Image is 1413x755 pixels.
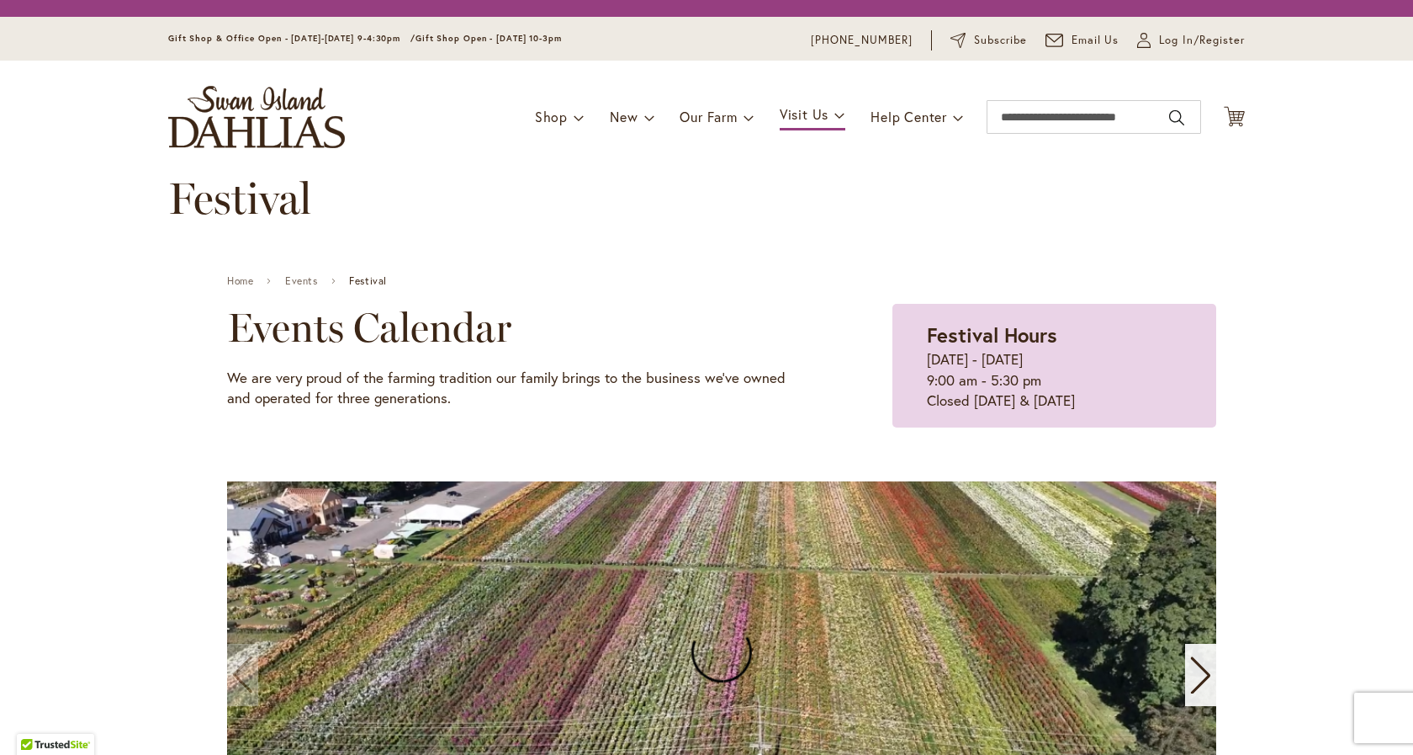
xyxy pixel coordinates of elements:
h2: Events Calendar [227,304,808,351]
a: [PHONE_NUMBER] [811,32,913,49]
span: Email Us [1072,32,1119,49]
span: Gift Shop & Office Open - [DATE]-[DATE] 9-4:30pm / [168,33,415,44]
a: Email Us [1045,32,1119,49]
p: We are very proud of the farming tradition our family brings to the business we've owned and oper... [227,368,808,409]
span: Shop [535,108,568,125]
strong: Festival Hours [927,322,1057,348]
iframe: Launch Accessibility Center [13,695,60,742]
span: Help Center [871,108,947,125]
span: Subscribe [974,32,1027,49]
span: Gift Shop Open - [DATE] 10-3pm [415,33,562,44]
span: New [610,108,638,125]
span: Festival [349,275,387,287]
a: Events [285,275,318,287]
span: Festival [168,172,312,225]
a: Home [227,275,253,287]
button: Search [1169,104,1184,131]
span: Our Farm [680,108,737,125]
a: store logo [168,86,345,148]
span: Visit Us [780,105,828,123]
a: Log In/Register [1137,32,1245,49]
p: [DATE] - [DATE] 9:00 am - 5:30 pm Closed [DATE] & [DATE] [927,349,1182,411]
span: Log In/Register [1159,32,1245,49]
a: Subscribe [950,32,1027,49]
